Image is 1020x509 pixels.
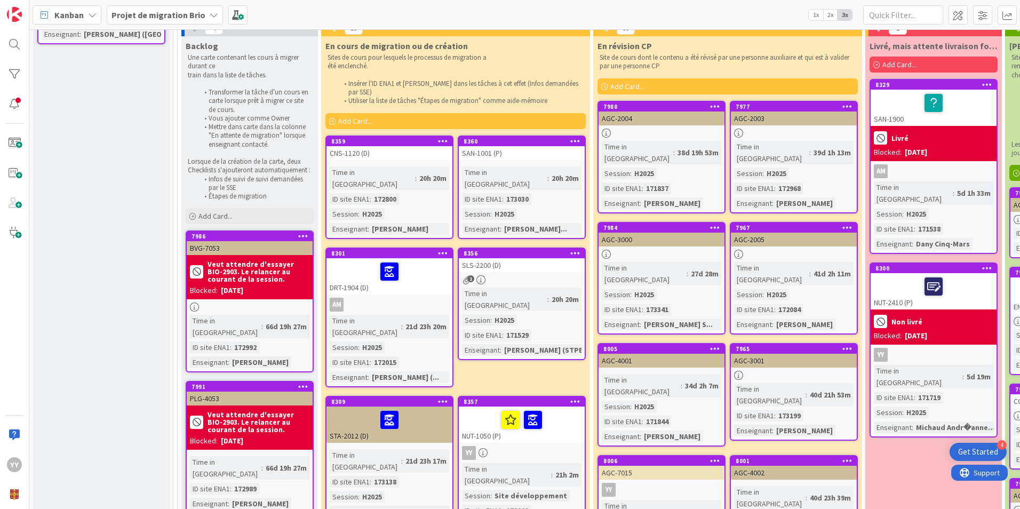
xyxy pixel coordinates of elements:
div: 8005 [599,344,724,354]
div: 8329SAN-1900 [871,80,997,126]
div: 8301 [331,250,452,257]
p: été enclenché. [328,62,584,70]
div: 7967AGC-2005 [731,223,857,246]
div: 171529 [504,329,531,341]
div: 7991 [192,383,313,391]
img: Visit kanbanzone.com [7,7,22,22]
div: H2025 [492,208,517,220]
span: : [772,319,774,330]
p: Lorsque de la création de la carte, deux Checklists s'ajouteront automatiquement : [188,157,312,175]
div: Time in [GEOGRAPHIC_DATA] [734,141,809,164]
div: H2025 [904,208,929,220]
div: 7965 [731,344,857,354]
div: [DATE] [905,330,927,341]
span: : [630,168,632,179]
div: H2025 [904,407,929,418]
div: 173341 [643,304,671,315]
div: 7965 [736,345,857,353]
div: Blocked: [190,435,218,447]
div: [PERSON_NAME] [369,223,431,235]
div: 172015 [371,356,399,368]
b: Projet de migration Brio [111,10,205,20]
div: ID site ENA1 [734,410,774,421]
div: 8357 [459,397,585,407]
div: 8001 [731,456,857,466]
div: 7986 [192,233,313,240]
span: : [772,425,774,436]
div: 173199 [776,410,803,421]
span: : [358,341,360,353]
div: 8301DRT-1904 (D) [326,249,452,295]
span: : [642,304,643,315]
div: [PERSON_NAME] [229,356,291,368]
span: : [914,392,915,403]
div: 7977AGC-2003 [731,102,857,125]
div: 7977 [736,103,857,110]
span: : [370,356,371,368]
span: : [673,147,675,158]
div: STA-2012 (D) [326,407,452,443]
div: AGC-3001 [731,354,857,368]
span: : [502,329,504,341]
div: 172800 [371,193,399,205]
div: [DATE] [221,285,243,296]
span: : [774,304,776,315]
span: : [415,172,417,184]
div: 21d 23h 20m [403,321,449,332]
div: 5d 19m [964,371,993,383]
span: En cours de migration ou de création [325,41,468,51]
span: : [547,172,549,184]
span: : [500,223,501,235]
div: Open Get Started checklist, remaining modules: 4 [950,443,1007,461]
div: AM [330,298,344,312]
p: Site de cours dont le contenu a été révisé par une personne auxiliaire et qui est à valider par u... [600,53,856,71]
span: Support [22,2,49,14]
div: H2025 [632,401,657,412]
div: 40d 21h 53m [807,389,854,401]
div: 8329 [875,81,997,89]
span: : [762,289,764,300]
span: : [640,319,641,330]
div: 7980AGC-2004 [599,102,724,125]
span: : [490,314,492,326]
div: 38d 19h 53m [675,147,721,158]
span: : [261,462,263,474]
div: 8360 [459,137,585,146]
span: : [953,187,954,199]
div: ID site ENA1 [602,304,642,315]
div: 171719 [915,392,943,403]
div: Session [874,208,902,220]
span: Livré, mais attente livraison fonctionnalité [870,41,998,51]
b: Livré [891,134,909,142]
span: : [401,321,403,332]
div: Session [462,314,490,326]
span: : [642,182,643,194]
div: 7980 [603,103,724,110]
div: [PERSON_NAME] ([GEOGRAPHIC_DATA]... [81,28,226,40]
div: 7984 [599,223,724,233]
span: 3x [838,10,852,20]
span: : [687,268,688,280]
div: ID site ENA1 [330,193,370,205]
div: YY [871,348,997,362]
div: ID site ENA1 [462,193,502,205]
div: 172968 [776,182,803,194]
div: Enseignant [330,223,368,235]
div: AM [326,298,452,312]
span: : [490,208,492,220]
div: ID site ENA1 [734,304,774,315]
div: 8300 [875,265,997,272]
span: : [914,223,915,235]
li: Infos de suivi de suivi demandées par le SSE [198,175,312,193]
div: Time in [GEOGRAPHIC_DATA] [462,463,551,487]
li: Mettre dans carte dans la colonne "En attente de migration" lorsque enseignant contacté. [198,123,312,149]
div: AM [871,164,997,178]
div: 7965AGC-3001 [731,344,857,368]
div: Session [734,168,762,179]
div: 8301 [326,249,452,258]
div: Time in [GEOGRAPHIC_DATA] [190,315,261,338]
span: : [806,389,807,401]
div: SAN-1001 (P) [459,146,585,160]
span: : [370,193,371,205]
div: 8360 [464,138,585,145]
